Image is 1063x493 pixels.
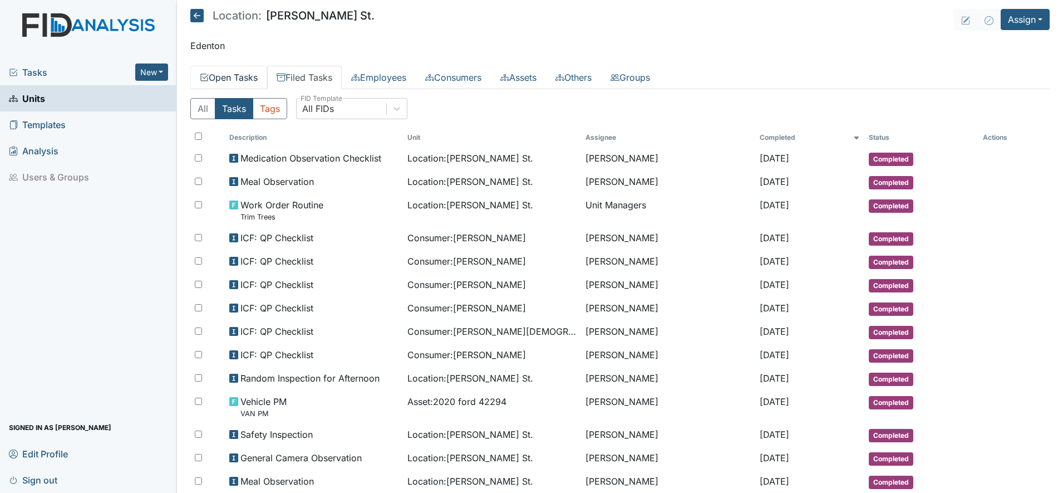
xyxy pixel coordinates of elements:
[1001,9,1050,30] button: Assign
[869,326,913,339] span: Completed
[407,175,533,188] span: Location : [PERSON_NAME] St.
[407,372,533,385] span: Location : [PERSON_NAME] St.
[869,349,913,363] span: Completed
[240,348,313,362] span: ICF: QP Checklist
[760,396,789,407] span: [DATE]
[215,98,253,119] button: Tasks
[240,231,313,245] span: ICF: QP Checklist
[760,279,789,290] span: [DATE]
[581,297,755,320] td: [PERSON_NAME]
[240,325,313,338] span: ICF: QP Checklist
[581,250,755,274] td: [PERSON_NAME]
[407,451,533,465] span: Location : [PERSON_NAME] St.
[190,39,1050,52] p: Edenton
[240,152,381,165] span: Medication Observation Checklist
[869,429,913,442] span: Completed
[869,279,913,292] span: Completed
[407,152,533,165] span: Location : [PERSON_NAME] St.
[9,445,68,462] span: Edit Profile
[760,232,789,243] span: [DATE]
[869,153,913,166] span: Completed
[581,170,755,194] td: [PERSON_NAME]
[491,66,546,89] a: Assets
[864,128,978,147] th: Toggle SortBy
[407,231,526,245] span: Consumer : [PERSON_NAME]
[407,255,526,268] span: Consumer : [PERSON_NAME]
[225,128,403,147] th: Toggle SortBy
[302,102,334,115] div: All FIDs
[407,198,533,212] span: Location : [PERSON_NAME] St.
[407,278,526,291] span: Consumer : [PERSON_NAME]
[869,476,913,489] span: Completed
[416,66,491,89] a: Consumers
[267,66,342,89] a: Filed Tasks
[760,302,789,314] span: [DATE]
[581,344,755,367] td: [PERSON_NAME]
[869,373,913,386] span: Completed
[760,199,789,211] span: [DATE]
[342,66,416,89] a: Employees
[240,428,313,441] span: Safety Inspection
[240,198,323,222] span: Work Order Routine Trim Trees
[760,429,789,440] span: [DATE]
[581,367,755,391] td: [PERSON_NAME]
[9,90,45,107] span: Units
[978,128,1034,147] th: Actions
[760,256,789,267] span: [DATE]
[240,408,287,419] small: VAN PM
[9,66,135,79] a: Tasks
[869,176,913,189] span: Completed
[581,423,755,447] td: [PERSON_NAME]
[760,373,789,384] span: [DATE]
[755,128,864,147] th: Toggle SortBy
[9,116,66,133] span: Templates
[9,419,111,436] span: Signed in as [PERSON_NAME]
[760,452,789,463] span: [DATE]
[869,256,913,269] span: Completed
[240,255,313,268] span: ICF: QP Checklist
[190,66,267,89] a: Open Tasks
[760,476,789,487] span: [DATE]
[760,326,789,337] span: [DATE]
[240,395,287,419] span: Vehicle PM VAN PM
[869,199,913,213] span: Completed
[407,348,526,362] span: Consumer : [PERSON_NAME]
[760,349,789,360] span: [DATE]
[581,128,755,147] th: Assignee
[407,325,577,338] span: Consumer : [PERSON_NAME][DEMOGRAPHIC_DATA]
[240,278,313,291] span: ICF: QP Checklist
[190,98,215,119] button: All
[869,396,913,409] span: Completed
[407,475,533,488] span: Location : [PERSON_NAME] St.
[546,66,601,89] a: Others
[195,133,202,140] input: Toggle All Rows Selected
[240,175,314,188] span: Meal Observation
[213,10,262,21] span: Location:
[869,302,913,316] span: Completed
[581,274,755,297] td: [PERSON_NAME]
[581,194,755,227] td: Unit Managers
[135,64,169,81] button: New
[601,66,660,89] a: Groups
[581,147,755,170] td: [PERSON_NAME]
[760,176,789,187] span: [DATE]
[407,428,533,441] span: Location : [PERSON_NAME] St.
[240,301,313,315] span: ICF: QP Checklist
[240,212,323,222] small: Trim Trees
[581,447,755,470] td: [PERSON_NAME]
[407,301,526,315] span: Consumer : [PERSON_NAME]
[9,142,58,159] span: Analysis
[581,320,755,344] td: [PERSON_NAME]
[240,451,362,465] span: General Camera Observation
[581,227,755,250] td: [PERSON_NAME]
[869,452,913,466] span: Completed
[240,372,380,385] span: Random Inspection for Afternoon
[403,128,581,147] th: Toggle SortBy
[407,395,506,408] span: Asset : 2020 ford 42294
[190,98,287,119] div: Type filter
[869,232,913,246] span: Completed
[581,391,755,423] td: [PERSON_NAME]
[760,153,789,164] span: [DATE]
[240,475,314,488] span: Meal Observation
